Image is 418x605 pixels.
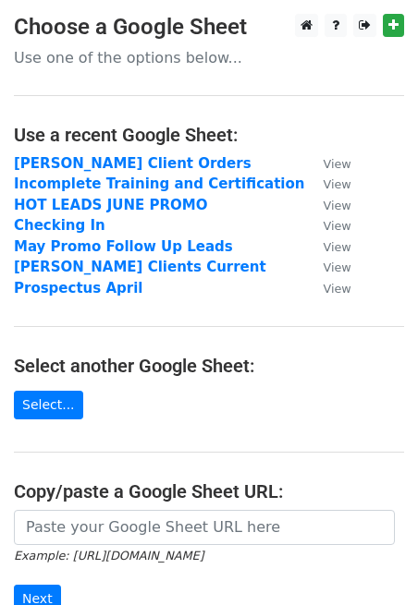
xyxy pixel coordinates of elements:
a: Select... [14,391,83,419]
small: View [324,282,351,296]
small: Example: [URL][DOMAIN_NAME] [14,549,203,563]
p: Use one of the options below... [14,48,404,67]
small: View [324,219,351,233]
a: View [305,175,351,192]
a: View [305,155,351,172]
a: [PERSON_NAME] Client Orders [14,155,252,172]
a: View [305,259,351,275]
iframe: Chat Widget [326,516,418,605]
a: HOT LEADS JUNE PROMO [14,197,207,213]
a: May Promo Follow Up Leads [14,238,233,255]
a: Checking In [14,217,105,234]
h4: Select another Google Sheet: [14,355,404,377]
small: View [324,260,351,274]
a: View [305,238,351,255]
h4: Copy/paste a Google Sheet URL: [14,480,404,502]
a: View [305,280,351,296]
a: View [305,217,351,234]
small: View [324,199,351,212]
a: [PERSON_NAME] Clients Current [14,259,266,275]
h4: Use a recent Google Sheet: [14,124,404,146]
a: View [305,197,351,213]
input: Paste your Google Sheet URL here [14,510,395,545]
small: View [324,177,351,191]
a: Incomplete Training and Certification [14,175,305,192]
a: Prospectus April [14,280,142,296]
small: View [324,240,351,254]
small: View [324,157,351,171]
h3: Choose a Google Sheet [14,14,404,41]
